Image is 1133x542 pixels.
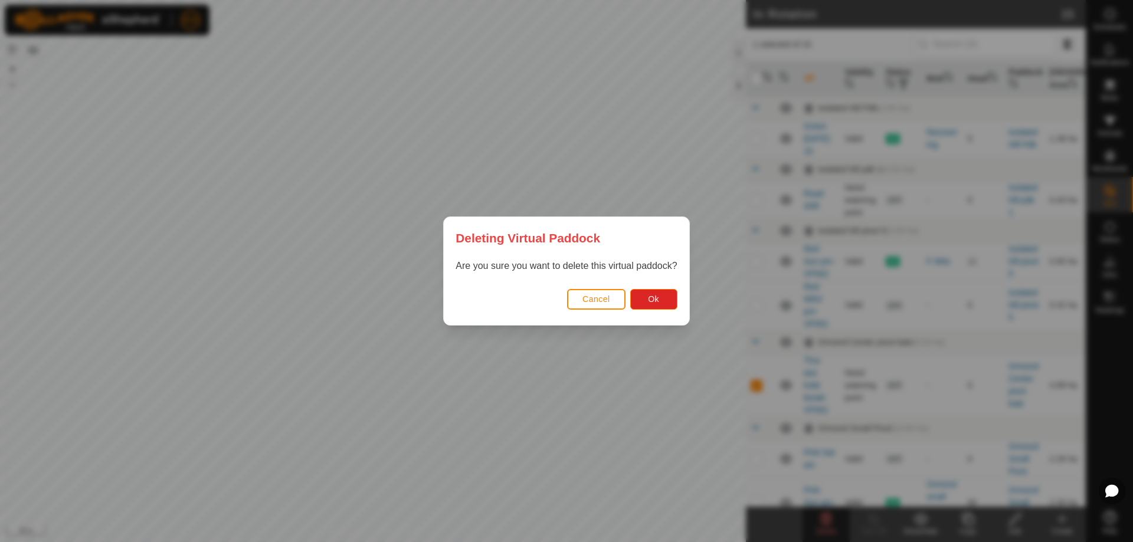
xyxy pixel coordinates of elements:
[456,229,600,247] span: Deleting Virtual Paddock
[582,294,610,304] span: Cancel
[567,289,626,310] button: Cancel
[630,289,677,310] button: Ok
[456,259,677,273] p: Are you sure you want to delete this virtual paddock?
[648,294,659,304] span: Ok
